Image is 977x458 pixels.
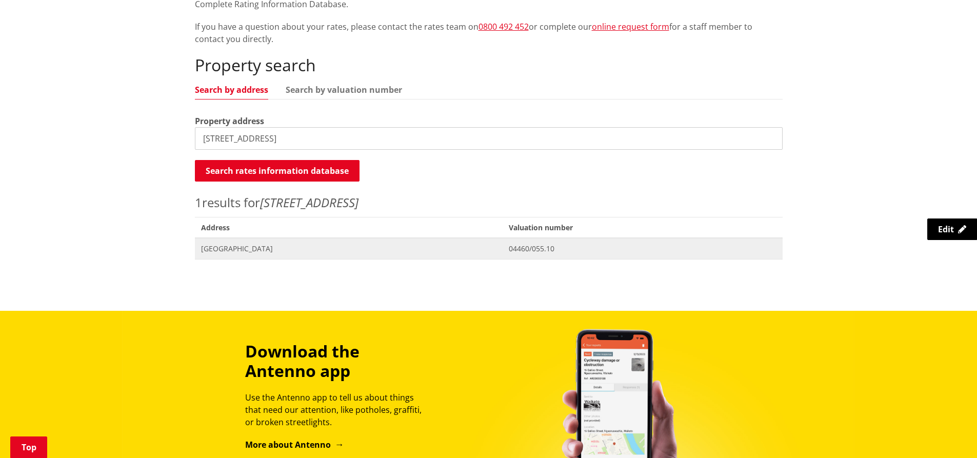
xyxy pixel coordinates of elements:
label: Property address [195,115,264,127]
a: [GEOGRAPHIC_DATA] 04460/055.10 [195,238,783,259]
input: e.g. Duke Street NGARUAWAHIA [195,127,783,150]
h3: Download the Antenno app [245,342,431,381]
p: results for [195,193,783,212]
a: Search by valuation number [286,86,402,94]
em: [STREET_ADDRESS] [260,194,358,211]
a: More about Antenno [245,439,344,450]
span: [GEOGRAPHIC_DATA] [201,244,496,254]
button: Search rates information database [195,160,360,182]
a: online request form [592,21,669,32]
p: If you have a question about your rates, please contact the rates team on or complete our for a s... [195,21,783,45]
a: 0800 492 452 [478,21,529,32]
iframe: Messenger Launcher [930,415,967,452]
span: Valuation number [503,217,783,238]
a: Search by address [195,86,268,94]
a: Top [10,436,47,458]
span: 04460/055.10 [509,244,776,254]
a: Edit [927,218,977,240]
p: Use the Antenno app to tell us about things that need our attention, like potholes, graffiti, or ... [245,391,431,428]
span: 1 [195,194,202,211]
h2: Property search [195,55,783,75]
span: Edit [938,224,954,235]
span: Address [195,217,503,238]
